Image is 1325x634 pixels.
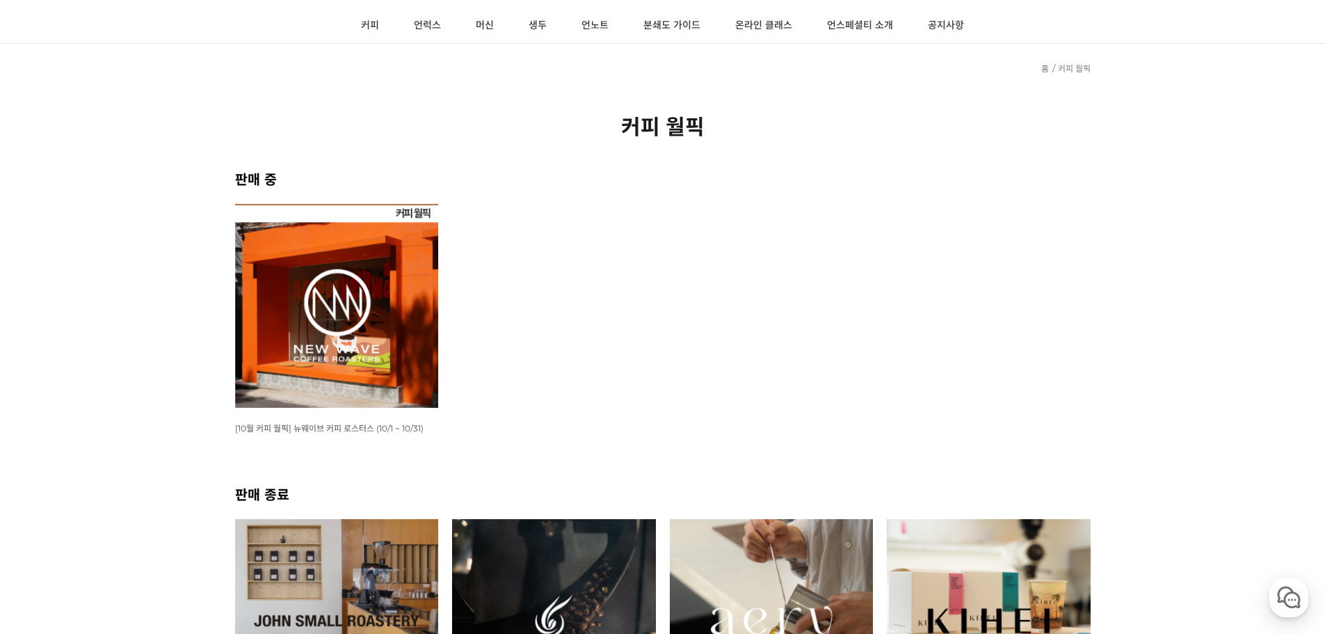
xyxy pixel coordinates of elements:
span: [10월 커피 월픽] 뉴웨이브 커피 로스터스 (10/1 ~ 10/31) [235,423,424,434]
a: 온라인 클래스 [718,8,810,43]
img: [10월 커피 월픽] 뉴웨이브 커피 로스터스 (10/1 ~ 10/31) [235,204,439,408]
span: 설정 [215,462,232,473]
a: 머신 [458,8,511,43]
a: [10월 커피 월픽] 뉴웨이브 커피 로스터스 (10/1 ~ 10/31) [235,422,424,434]
a: 홈 [4,441,92,476]
a: 설정 [179,441,267,476]
a: 언노트 [564,8,626,43]
a: 공지사항 [910,8,981,43]
a: 분쇄도 가이드 [626,8,718,43]
h2: 커피 월픽 [235,110,1091,141]
a: 생두 [511,8,564,43]
a: 언스페셜티 소개 [810,8,910,43]
a: 언럭스 [396,8,458,43]
h2: 판매 중 [235,168,1091,189]
a: 홈 [1041,63,1049,74]
h2: 판매 종료 [235,484,1091,504]
span: 대화 [127,463,144,474]
a: 대화 [92,441,179,476]
a: 커피 [344,8,396,43]
a: 커피 월픽 [1058,63,1091,74]
span: 홈 [44,462,52,473]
